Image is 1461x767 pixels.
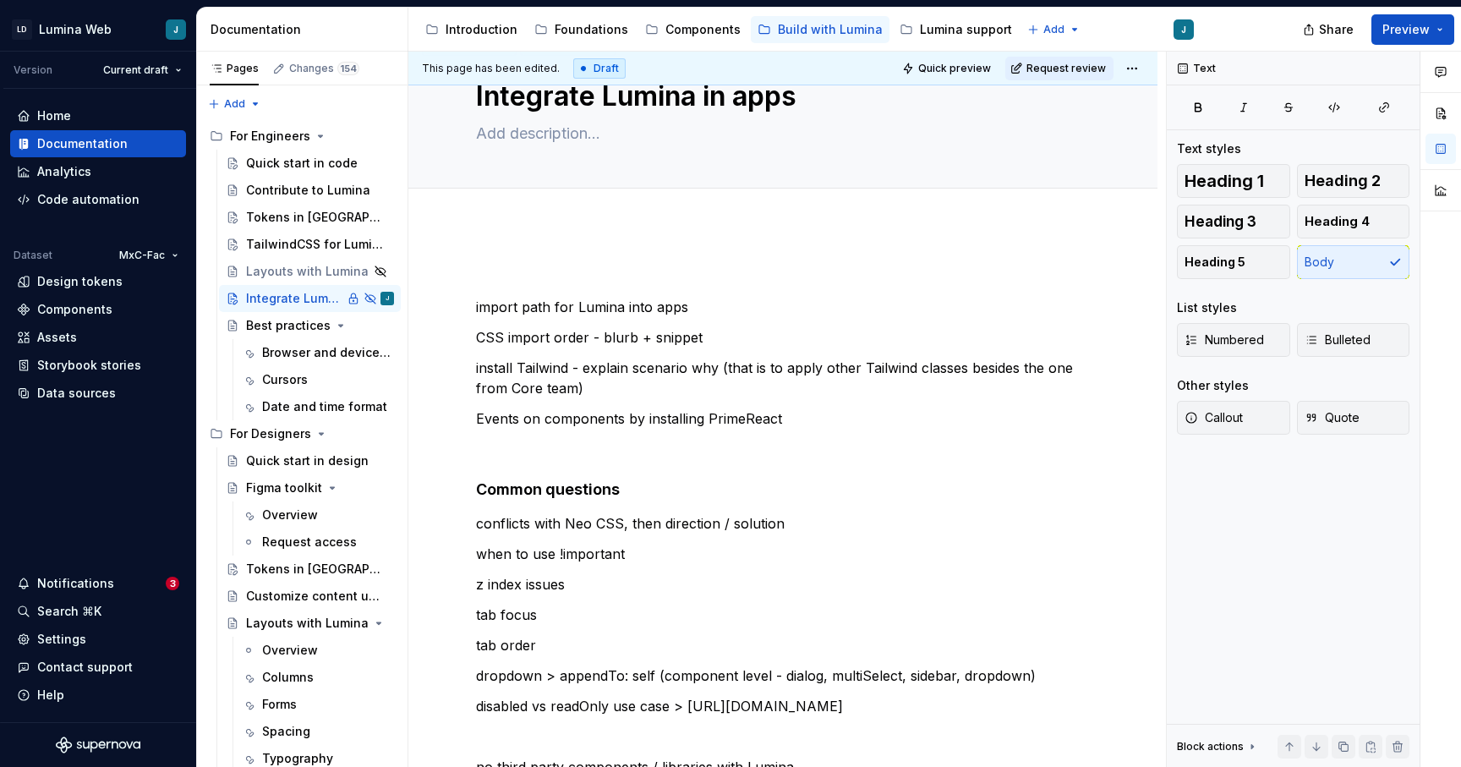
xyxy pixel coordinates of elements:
[476,544,1090,564] p: when to use !important
[476,513,1090,534] p: conflicts with Neo CSS, then direction / solution
[96,58,189,82] button: Current draft
[246,236,386,253] div: TailwindCSS for Lumina
[230,128,310,145] div: For Engineers
[1181,23,1186,36] div: J
[1177,740,1244,753] div: Block actions
[224,97,245,111] span: Add
[1297,205,1410,238] button: Heading 4
[476,666,1090,686] p: dropdown > appendTo: self (component level - dialog, multiSelect, sidebar, dropdown)
[10,380,186,407] a: Data sources
[235,637,401,664] a: Overview
[10,268,186,295] a: Design tokens
[1371,14,1454,45] button: Preview
[37,357,141,374] div: Storybook stories
[103,63,168,77] span: Current draft
[219,447,401,474] a: Quick start in design
[446,21,517,38] div: Introduction
[897,57,999,80] button: Quick preview
[10,682,186,709] button: Help
[665,21,741,38] div: Components
[262,750,333,767] div: Typography
[37,659,133,676] div: Contact support
[1294,14,1365,45] button: Share
[1005,57,1114,80] button: Request review
[246,182,370,199] div: Contribute to Lumina
[219,150,401,177] a: Quick start in code
[37,575,114,592] div: Notifications
[262,696,297,713] div: Forms
[112,244,186,267] button: MxC-Fac
[1305,213,1370,230] span: Heading 4
[1297,323,1410,357] button: Bulleted
[203,92,266,116] button: Add
[246,615,369,632] div: Layouts with Lumina
[1305,173,1381,189] span: Heading 2
[337,62,359,75] span: 154
[219,312,401,339] a: Best practices
[235,366,401,393] a: Cursors
[1297,164,1410,198] button: Heading 2
[246,209,386,226] div: Tokens in [GEOGRAPHIC_DATA]
[473,76,1086,117] textarea: Integrate Lumina in apps
[203,420,401,447] div: For Designers
[219,285,401,312] a: Integrate Lumina in appsJ
[219,610,401,637] a: Layouts with Lumina
[230,425,311,442] div: For Designers
[289,62,359,75] div: Changes
[211,21,401,38] div: Documentation
[1382,21,1430,38] span: Preview
[219,177,401,204] a: Contribute to Lumina
[476,605,1090,625] p: tab focus
[10,324,186,351] a: Assets
[476,408,1090,429] p: Events on components by installing PrimeReact
[262,371,308,388] div: Cursors
[10,626,186,653] a: Settings
[203,123,401,150] div: For Engineers
[10,570,186,597] button: Notifications3
[262,398,387,415] div: Date and time format
[14,63,52,77] div: Version
[10,654,186,681] button: Contact support
[173,23,178,36] div: J
[918,62,991,75] span: Quick preview
[1297,401,1410,435] button: Quote
[893,16,1019,43] a: Lumina support
[246,290,342,307] div: Integrate Lumina in apps
[37,191,140,208] div: Code automation
[246,317,331,334] div: Best practices
[422,62,560,75] span: This page has been edited.
[920,21,1012,38] div: Lumina support
[10,598,186,625] button: Search ⌘K
[37,163,91,180] div: Analytics
[778,21,883,38] div: Build with Lumina
[10,158,186,185] a: Analytics
[14,249,52,262] div: Dataset
[476,574,1090,594] p: z index issues
[262,669,314,686] div: Columns
[37,603,101,620] div: Search ⌘K
[10,130,186,157] a: Documentation
[1177,164,1290,198] button: Heading 1
[1185,173,1264,189] span: Heading 1
[56,737,140,753] svg: Supernova Logo
[476,297,1090,317] p: import path for Lumina into apps
[166,577,179,590] span: 3
[262,344,391,361] div: Browser and device support
[37,385,116,402] div: Data sources
[751,16,889,43] a: Build with Lumina
[37,273,123,290] div: Design tokens
[1177,299,1237,316] div: List styles
[10,296,186,323] a: Components
[246,263,369,280] div: Layouts with Lumina
[1177,245,1290,279] button: Heading 5
[246,561,386,578] div: Tokens in [GEOGRAPHIC_DATA]
[12,19,32,40] div: LD
[262,534,357,551] div: Request access
[210,62,259,75] div: Pages
[1185,213,1256,230] span: Heading 3
[1305,409,1360,426] span: Quote
[37,107,71,124] div: Home
[39,21,112,38] div: Lumina Web
[1177,735,1259,759] div: Block actions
